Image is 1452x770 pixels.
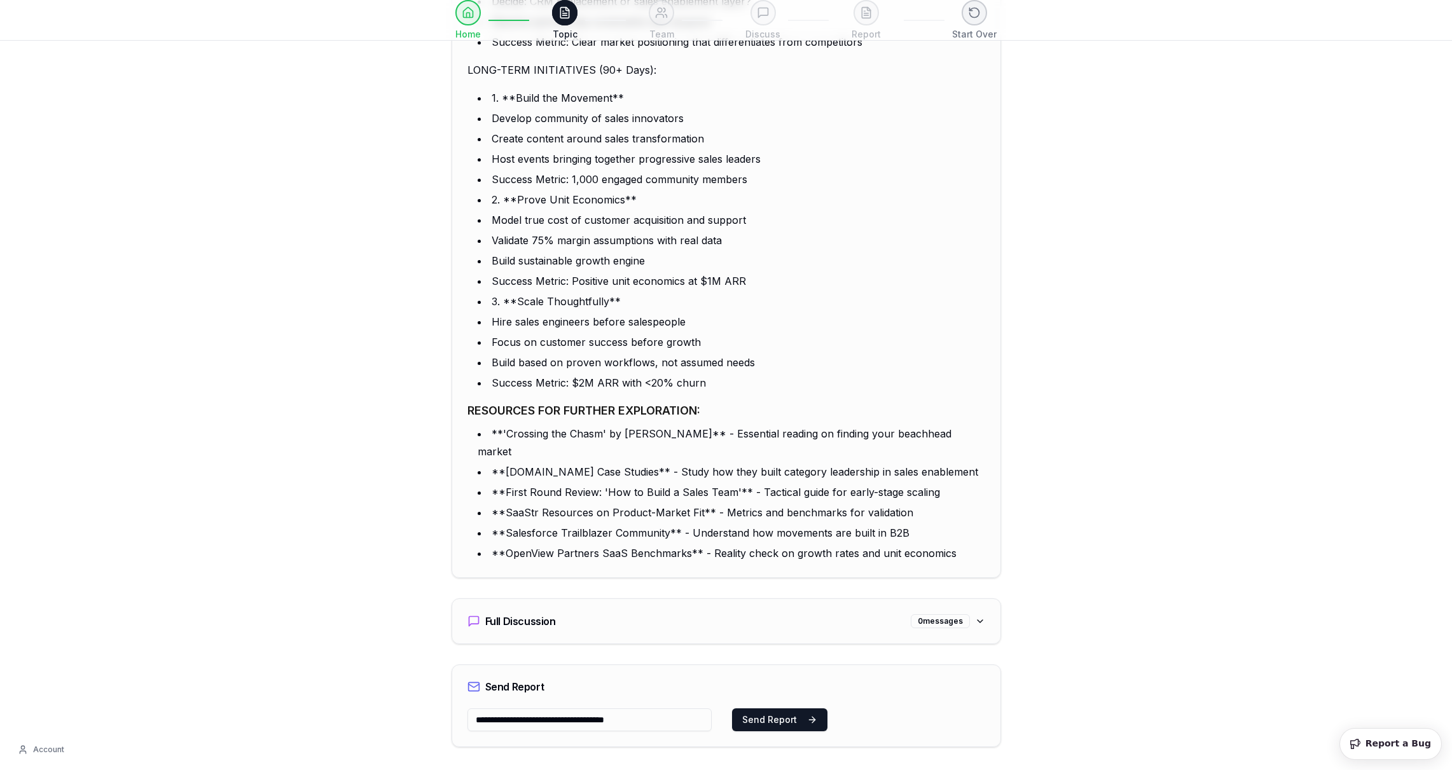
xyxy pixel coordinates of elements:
[485,682,544,692] div: Send Report
[478,544,985,562] li: **OpenView Partners SaaS Benchmarks** - Reality check on growth rates and unit economics
[478,211,985,229] li: Model true cost of customer acquisition and support
[478,89,985,107] li: 1. **Build the Movement**
[467,402,985,420] h3: RESOURCES FOR FURTHER EXPLORATION:
[478,463,985,481] li: **[DOMAIN_NAME] Case Studies** - Study how they built category leadership in sales enablement
[649,28,674,41] span: Team
[478,150,985,168] li: Host events bringing together progressive sales leaders
[478,374,985,392] li: Success Metric: $2M ARR with <20% churn
[911,614,970,628] div: 0 messages
[478,231,985,249] li: Validate 75% margin assumptions with real data
[478,504,985,521] li: **SaaStr Resources on Product-Market Fit** - Metrics and benchmarks for validation
[478,272,985,290] li: Success Metric: Positive unit economics at $1M ARR
[478,170,985,188] li: Success Metric: 1,000 engaged community members
[478,354,985,371] li: Build based on proven workflows, not assumed needs
[952,28,997,41] span: Start Over
[467,61,985,79] p: LONG-TERM INITIATIVES (90+ Days):
[478,130,985,148] li: Create content around sales transformation
[455,28,481,41] span: Home
[478,333,985,351] li: Focus on customer success before growth
[10,739,72,760] button: Account
[732,708,827,731] button: Send Report
[452,599,1000,643] button: Full Discussion0messages
[478,483,985,501] li: **First Round Review: 'How to Build a Sales Team'** - Tactical guide for early-stage scaling
[478,313,985,331] li: Hire sales engineers before salespeople
[478,292,985,310] li: 3. **Scale Thoughtfully**
[478,524,985,542] li: **Salesforce Trailblazer Community** - Understand how movements are built in B2B
[478,33,985,51] li: Success Metric: Clear market positioning that differentiates from competitors
[852,28,881,41] span: Report
[478,252,985,270] li: Build sustainable growth engine
[478,425,985,460] li: **'Crossing the Chasm' by [PERSON_NAME]** - Essential reading on finding your beachhead market
[33,745,64,755] span: Account
[478,191,985,209] li: 2. **Prove Unit Economics**
[553,28,577,41] span: Topic
[745,28,780,41] span: Discuss
[478,109,985,127] li: Develop community of sales innovators
[485,616,556,626] div: Full Discussion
